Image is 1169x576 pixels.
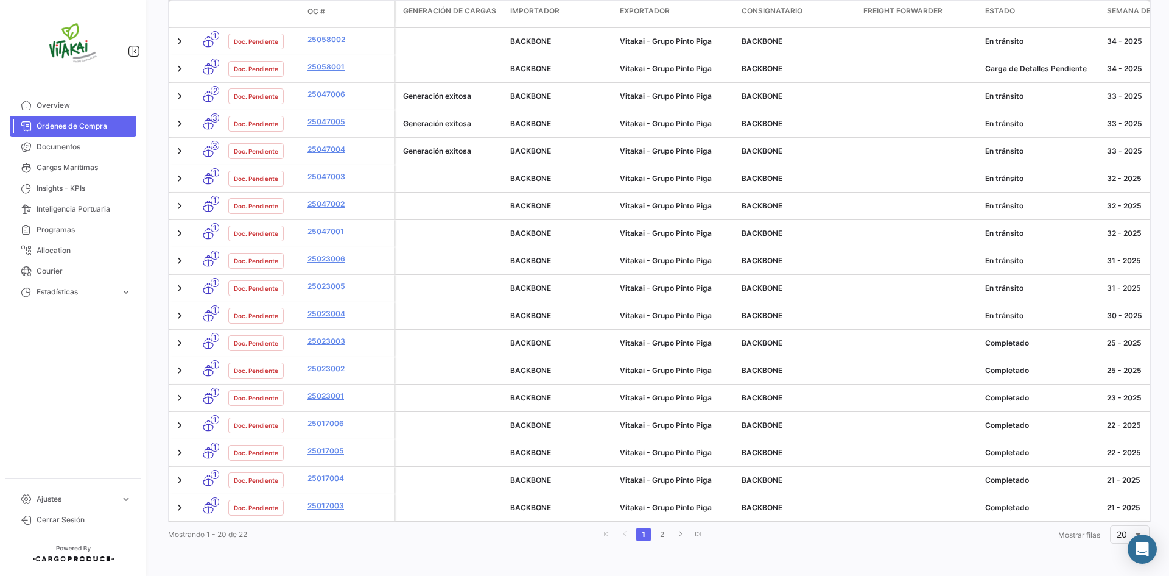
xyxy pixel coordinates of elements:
span: BACKBONE [742,37,782,46]
span: BACKBONE [742,91,782,101]
a: 25047005 [307,116,389,127]
a: Inteligencia Portuaria [10,199,136,219]
div: En tránsito [985,173,1097,184]
span: 1 [211,305,219,315]
a: Expand/Collapse Row [174,63,186,75]
span: 1 [211,251,219,260]
span: Generación de cargas [403,5,496,16]
span: Vitakai - Grupo Pinto Piga [620,283,712,293]
span: Órdenes de Compra [37,121,132,132]
span: Insights - KPIs [37,183,132,194]
div: En tránsito [985,36,1097,47]
a: 25023002 [307,363,389,374]
span: Estadísticas [37,286,116,297]
span: BACKBONE [742,283,782,293]
span: 1 [211,360,219,369]
span: Vitakai - Grupo Pinto Piga [620,421,712,430]
span: 1 [211,31,219,40]
span: Inteligencia Portuaria [37,204,132,215]
div: Completado [985,393,1097,404]
span: Vitakai - Grupo Pinto Piga [620,311,712,320]
div: Completado [985,502,1097,513]
span: BACKBONE [510,393,551,402]
img: vitakai.png [43,15,104,76]
div: En tránsito [985,146,1097,157]
a: 25047003 [307,171,389,182]
span: Doc. Pendiente [234,37,278,46]
span: Doc. Pendiente [234,91,278,101]
a: 25023003 [307,336,389,347]
span: BACKBONE [742,256,782,265]
span: Mostrando 1 - 20 de 22 [168,530,247,539]
span: Vitakai - Grupo Pinto Piga [620,503,712,512]
span: BACKBONE [742,119,782,128]
span: Vitakai - Grupo Pinto Piga [620,91,712,101]
span: Importador [510,5,560,16]
div: En tránsito [985,91,1097,102]
span: Ajustes [37,494,116,505]
span: BACKBONE [742,503,782,512]
span: Allocation [37,245,132,256]
span: Cerrar Sesión [37,514,132,525]
span: expand_more [121,494,132,505]
span: Mostrar filas [1058,530,1100,539]
span: BACKBONE [510,421,551,430]
div: En tránsito [985,228,1097,239]
a: 2 [655,528,669,541]
span: 1 [211,388,219,397]
a: Cargas Marítimas [10,157,136,178]
span: BACKBONE [742,338,782,347]
span: Vitakai - Grupo Pinto Piga [620,37,712,46]
span: BACKBONE [510,119,551,128]
a: 25047006 [307,89,389,100]
span: BACKBONE [510,338,551,347]
a: 25017005 [307,446,389,457]
a: Expand/Collapse Row [174,118,186,130]
span: Vitakai - Grupo Pinto Piga [620,256,712,265]
span: Doc. Pendiente [234,174,278,183]
span: Vitakai - Grupo Pinto Piga [620,393,712,402]
li: page 2 [653,524,671,545]
a: Insights - KPIs [10,178,136,199]
div: En tránsito [985,255,1097,266]
datatable-header-cell: Exportador [615,1,737,23]
span: Cargas Marítimas [37,162,132,173]
span: BACKBONE [742,393,782,402]
span: 1 [211,278,219,287]
span: Doc. Pendiente [234,393,278,403]
a: 25017003 [307,500,389,511]
a: Expand/Collapse Row [174,474,186,486]
a: go to next page [673,528,687,541]
a: 25023005 [307,281,389,292]
datatable-header-cell: Generación de cargas [396,1,505,23]
span: BACKBONE [742,201,782,210]
span: Doc. Pendiente [234,448,278,458]
a: 25058002 [307,34,389,45]
a: Courier [10,261,136,282]
datatable-header-cell: Importador [505,1,615,23]
li: page 1 [634,524,653,545]
div: En tránsito [985,201,1097,212]
span: Vitakai - Grupo Pinto Piga [620,64,712,73]
a: Expand/Collapse Row [174,172,186,185]
span: BACKBONE [510,229,551,238]
span: Vitakai - Grupo Pinto Piga [620,119,712,128]
span: Courier [37,266,132,277]
a: Expand/Collapse Row [174,90,186,102]
span: BACKBONE [510,448,551,457]
span: BACKBONE [510,64,551,73]
a: 25047002 [307,199,389,210]
a: Expand/Collapse Row [174,282,186,294]
span: Doc. Pendiente [234,338,278,348]
span: Estado [985,5,1015,16]
span: Doc. Pendiente [234,503,278,513]
span: OC # [307,6,325,17]
span: BACKBONE [510,283,551,293]
span: BACKBONE [742,174,782,183]
datatable-header-cell: OC # [303,1,394,22]
span: BACKBONE [742,64,782,73]
a: Expand/Collapse Row [174,227,186,240]
a: Expand/Collapse Row [174,255,186,267]
div: Completado [985,475,1097,486]
span: Doc. Pendiente [234,421,278,430]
